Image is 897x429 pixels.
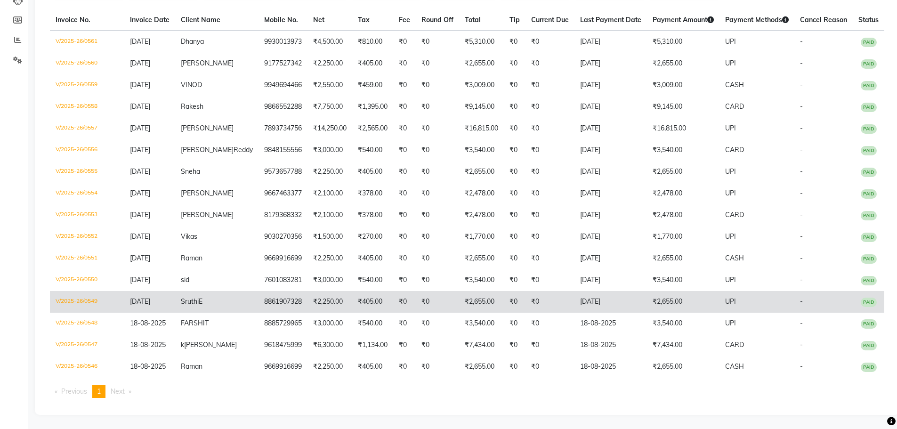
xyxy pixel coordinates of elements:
[525,118,574,139] td: ₹0
[50,31,124,53] td: V/2025-26/0561
[504,139,525,161] td: ₹0
[181,362,202,371] span: Raman
[50,334,124,356] td: V/2025-26/0547
[725,102,744,111] span: CARD
[647,31,719,53] td: ₹5,310.00
[181,167,200,176] span: Sneha
[181,232,197,241] span: Vikas
[259,53,307,74] td: 9177527342
[50,248,124,269] td: V/2025-26/0551
[459,334,504,356] td: ₹7,434.00
[307,248,352,269] td: ₹2,250.00
[181,340,184,349] span: k
[50,269,124,291] td: V/2025-26/0550
[259,204,307,226] td: 8179368332
[574,226,647,248] td: [DATE]
[459,96,504,118] td: ₹9,145.00
[861,319,877,329] span: PAID
[352,74,393,96] td: ₹459.00
[725,232,736,241] span: UPI
[130,167,150,176] span: [DATE]
[647,183,719,204] td: ₹2,478.00
[393,313,416,334] td: ₹0
[352,204,393,226] td: ₹378.00
[181,275,189,284] span: sid
[800,362,803,371] span: -
[130,146,150,154] span: [DATE]
[725,167,736,176] span: UPI
[725,189,736,197] span: UPI
[525,31,574,53] td: ₹0
[50,96,124,118] td: V/2025-26/0558
[50,183,124,204] td: V/2025-26/0554
[393,334,416,356] td: ₹0
[352,96,393,118] td: ₹1,395.00
[307,356,352,378] td: ₹2,250.00
[307,31,352,53] td: ₹4,500.00
[574,118,647,139] td: [DATE]
[725,124,736,132] span: UPI
[525,204,574,226] td: ₹0
[574,139,647,161] td: [DATE]
[574,291,647,313] td: [DATE]
[504,248,525,269] td: ₹0
[181,210,234,219] span: [PERSON_NAME]
[580,16,641,24] span: Last Payment Date
[800,124,803,132] span: -
[647,74,719,96] td: ₹3,009.00
[574,74,647,96] td: [DATE]
[50,53,124,74] td: V/2025-26/0560
[259,356,307,378] td: 9669916699
[725,146,744,154] span: CARD
[130,362,166,371] span: 18-08-2025
[307,74,352,96] td: ₹2,550.00
[459,291,504,313] td: ₹2,655.00
[525,96,574,118] td: ₹0
[861,59,877,69] span: PAID
[50,385,884,398] nav: Pagination
[352,31,393,53] td: ₹810.00
[861,168,877,177] span: PAID
[504,74,525,96] td: ₹0
[393,74,416,96] td: ₹0
[259,96,307,118] td: 9866552288
[352,334,393,356] td: ₹1,134.00
[725,81,744,89] span: CASH
[416,183,459,204] td: ₹0
[861,81,877,90] span: PAID
[307,96,352,118] td: ₹7,750.00
[50,118,124,139] td: V/2025-26/0557
[647,226,719,248] td: ₹1,770.00
[56,16,90,24] span: Invoice No.
[504,204,525,226] td: ₹0
[313,16,324,24] span: Net
[800,275,803,284] span: -
[50,291,124,313] td: V/2025-26/0549
[307,334,352,356] td: ₹6,300.00
[130,124,150,132] span: [DATE]
[50,74,124,96] td: V/2025-26/0559
[800,232,803,241] span: -
[574,183,647,204] td: [DATE]
[525,74,574,96] td: ₹0
[352,226,393,248] td: ₹270.00
[861,341,877,350] span: PAID
[130,340,166,349] span: 18-08-2025
[504,313,525,334] td: ₹0
[181,146,234,154] span: [PERSON_NAME]
[800,146,803,154] span: -
[574,313,647,334] td: 18-08-2025
[800,189,803,197] span: -
[504,53,525,74] td: ₹0
[130,189,150,197] span: [DATE]
[352,118,393,139] td: ₹2,565.00
[352,183,393,204] td: ₹378.00
[800,319,803,327] span: -
[307,139,352,161] td: ₹3,000.00
[459,161,504,183] td: ₹2,655.00
[800,254,803,262] span: -
[647,204,719,226] td: ₹2,478.00
[50,161,124,183] td: V/2025-26/0555
[525,313,574,334] td: ₹0
[800,37,803,46] span: -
